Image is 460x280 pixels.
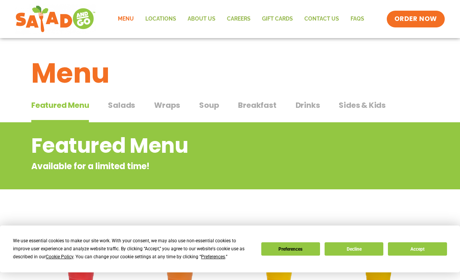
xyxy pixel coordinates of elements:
[256,10,299,28] a: GIFT CARDS
[299,10,345,28] a: Contact Us
[31,53,429,94] h1: Menu
[238,99,276,111] span: Breakfast
[201,254,225,259] span: Preferences
[31,99,89,111] span: Featured Menu
[31,160,367,173] p: Available for a limited time!
[325,242,383,256] button: Decline
[296,99,320,111] span: Drinks
[394,14,437,24] span: ORDER NOW
[221,10,256,28] a: Careers
[199,99,219,111] span: Soup
[46,254,73,259] span: Cookie Policy
[388,242,447,256] button: Accept
[13,237,252,261] div: We use essential cookies to make our site work. With your consent, we may also use non-essential ...
[112,10,140,28] a: Menu
[31,97,429,123] div: Tabbed content
[154,99,180,111] span: Wraps
[108,99,135,111] span: Salads
[140,10,182,28] a: Locations
[15,4,96,34] img: new-SAG-logo-768×292
[339,99,386,111] span: Sides & Kids
[387,11,445,27] a: ORDER NOW
[261,242,320,256] button: Preferences
[31,130,367,161] h2: Featured Menu
[345,10,370,28] a: FAQs
[182,10,221,28] a: About Us
[112,10,370,28] nav: Menu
